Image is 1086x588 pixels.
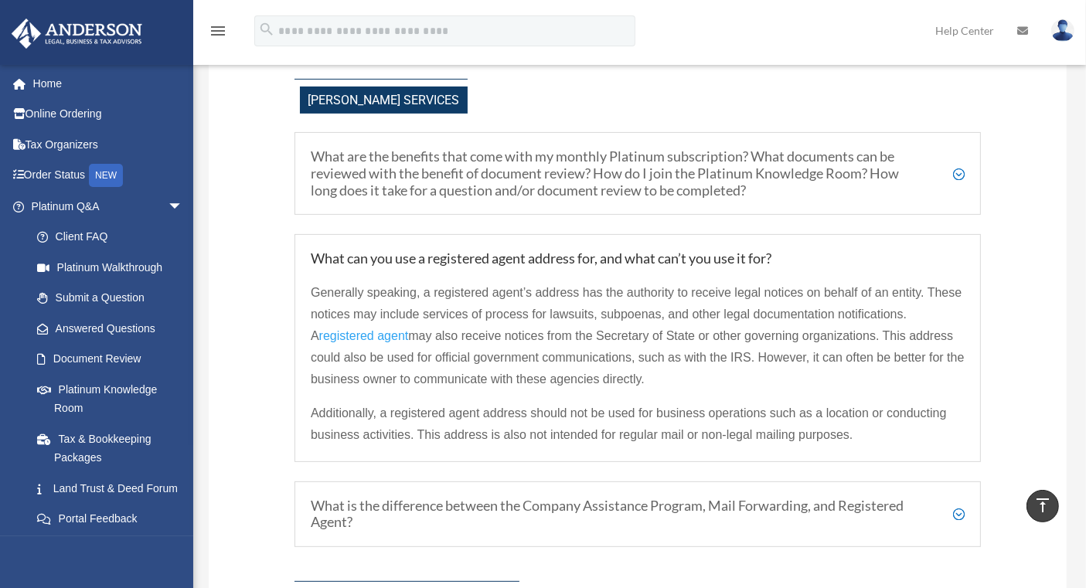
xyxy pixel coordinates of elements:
[1033,496,1052,515] i: vertical_align_top
[11,534,206,565] a: Digital Productsarrow_drop_down
[11,68,206,99] a: Home
[22,344,206,375] a: Document Review
[22,374,206,423] a: Platinum Knowledge Room
[1051,19,1074,42] img: User Pic
[89,164,123,187] div: NEW
[319,329,409,342] span: registered agent
[209,27,227,40] a: menu
[258,21,275,38] i: search
[300,87,468,114] span: [PERSON_NAME] Services
[11,160,206,192] a: Order StatusNEW
[22,504,206,535] a: Portal Feedback
[22,252,206,283] a: Platinum Walkthrough
[311,329,964,386] span: may also receive notices from the Secretary of State or other governing organizations. This addre...
[209,22,227,40] i: menu
[1026,490,1059,522] a: vertical_align_top
[319,329,409,350] a: registered agent
[22,283,206,314] a: Submit a Question
[11,191,206,222] a: Platinum Q&Aarrow_drop_down
[7,19,147,49] img: Anderson Advisors Platinum Portal
[311,286,962,342] span: Generally speaking, a registered agent’s address has the authority to receive legal notices on be...
[168,534,199,566] span: arrow_drop_down
[22,313,206,344] a: Answered Questions
[311,406,946,441] span: Additionally, a registered agent address should not be used for business operations such as a loc...
[11,99,206,130] a: Online Ordering
[311,148,965,199] h5: What are the benefits that come with my monthly Platinum subscription? What documents can be revi...
[168,191,199,223] span: arrow_drop_down
[22,222,199,253] a: Client FAQ
[311,250,965,267] h5: What can you use a registered agent address for, and what can’t you use it for?
[11,129,206,160] a: Tax Organizers
[22,423,206,473] a: Tax & Bookkeeping Packages
[311,498,965,531] h5: What is the difference between the Company Assistance Program, Mail Forwarding, and Registered Ag...
[22,473,206,504] a: Land Trust & Deed Forum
